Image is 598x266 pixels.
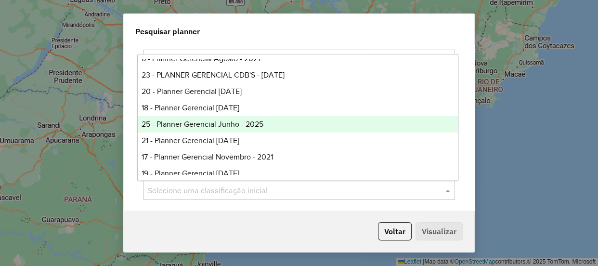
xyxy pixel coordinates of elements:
[138,83,458,100] div: 20 - Planner Gerencial [DATE]
[378,222,412,240] button: Voltar
[138,116,458,133] div: 25 - Planner Gerencial Junho - 2025
[138,165,458,182] div: 19 - Planner Gerencial [DATE]
[138,149,458,165] div: 17 - Planner Gerencial Novembro - 2021
[138,67,458,83] div: 23 - PLANNER GERENCIAL CDB'S - [DATE]
[435,53,443,65] span: Clear all
[137,54,458,181] ng-dropdown-panel: Options list
[138,133,458,149] div: 21 - Planner Gerencial [DATE]
[138,100,458,116] div: 18 - Planner Gerencial [DATE]
[135,26,200,37] span: Pesquisar planner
